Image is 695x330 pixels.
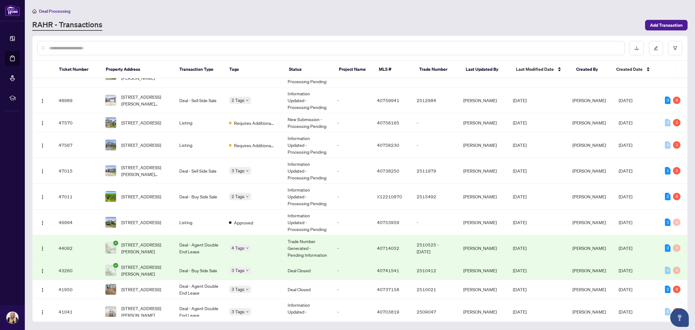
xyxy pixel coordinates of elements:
td: Deal - Agent Double End Lease [174,280,224,299]
td: 47015 [54,158,100,184]
th: Trade Number [414,61,461,78]
span: 40738250 [377,168,399,174]
span: down [246,288,249,291]
img: Logo [40,195,45,200]
span: [DATE] [513,120,527,125]
td: 2510525 - [DATE] [412,235,458,261]
span: 40714052 [377,245,399,251]
span: 2 Tags [231,97,244,104]
span: [DATE] [513,245,527,251]
span: [PERSON_NAME] [572,309,606,314]
span: 3 Tags [231,267,244,274]
span: [STREET_ADDRESS] [121,219,161,226]
div: 0 [665,119,670,126]
img: Logo [40,220,45,225]
td: [PERSON_NAME] [458,299,508,325]
div: 2 [673,119,680,126]
td: - [332,113,372,132]
span: Approved [234,219,253,226]
span: [STREET_ADDRESS][PERSON_NAME] [121,305,169,319]
span: [DATE] [619,168,632,174]
td: [PERSON_NAME] [458,210,508,235]
a: RAHR - Transactions [32,20,102,31]
th: Created Date [611,61,658,78]
span: [DATE] [619,120,632,125]
img: Logo [40,121,45,126]
button: Open asap [670,308,689,327]
td: 43260 [54,261,100,280]
span: 4 Tags [231,244,244,251]
span: Last Modified Date [516,66,554,73]
button: Logo [38,217,47,227]
td: [PERSON_NAME] [458,132,508,158]
span: [STREET_ADDRESS] [121,193,161,200]
span: 40758230 [377,142,399,148]
td: Listing [174,113,224,132]
span: Created Date [616,66,643,73]
div: 1 [665,167,670,174]
img: Logo [40,269,45,273]
div: 6 [673,286,680,293]
td: Information Updated - Processing Pending [283,88,332,113]
span: [PERSON_NAME] [572,245,606,251]
div: 3 [673,308,680,315]
td: 41041 [54,299,100,325]
td: 2515492 [412,184,458,210]
td: - [412,210,458,235]
td: 44062 [54,235,100,261]
th: Last Modified Date [511,61,571,78]
img: thumbnail-img [105,95,116,106]
span: 40753959 [377,219,399,225]
td: Information Updated - Processing Pending [283,299,332,325]
div: 2 [665,244,670,252]
th: Tags [224,61,284,78]
td: Deal - Sell Side Sale [174,88,224,113]
td: - [412,132,458,158]
span: [DATE] [619,309,632,314]
td: - [332,88,372,113]
td: Listing [174,132,224,158]
img: thumbnail-img [105,306,116,317]
td: Information Updated - Processing Pending [283,210,332,235]
div: 0 [665,267,670,274]
td: - [332,261,372,280]
span: down [246,310,249,313]
span: down [246,195,249,198]
th: Property Address [101,61,174,78]
div: 0 [673,244,680,252]
th: Status [284,61,334,78]
span: 2 Tags [231,193,244,200]
div: 1 [665,219,670,226]
span: down [246,246,249,250]
span: [DATE] [513,168,527,174]
span: [DATE] [619,97,632,103]
span: [DATE] [619,268,632,273]
span: filter [673,46,677,50]
button: Logo [38,166,47,176]
img: thumbnail-img [105,217,116,228]
div: 2 [665,286,670,293]
div: 3 [673,141,680,149]
span: 3 Tags [231,308,244,315]
th: Transaction Type [174,61,225,78]
td: Deal Closed [283,261,332,280]
span: check-circle [113,241,118,246]
td: 2509047 [412,299,458,325]
div: 0 [665,308,670,315]
td: [PERSON_NAME] [458,88,508,113]
img: thumbnail-img [105,243,116,253]
td: - [332,184,372,210]
th: Ticket Number [54,61,101,78]
img: thumbnail-img [105,191,116,202]
td: 47011 [54,184,100,210]
span: Requires Additional Docs [234,142,274,149]
span: [DATE] [619,194,632,199]
td: Information Updated - Processing Pending [283,184,332,210]
span: check-circle [113,263,118,268]
td: 2510412 [412,261,458,280]
span: 40758165 [377,120,399,125]
span: [PERSON_NAME] [572,168,606,174]
td: [PERSON_NAME] [458,184,508,210]
td: [PERSON_NAME] [458,280,508,299]
td: - [412,113,458,132]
